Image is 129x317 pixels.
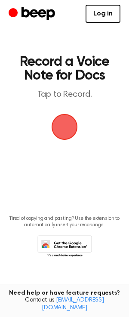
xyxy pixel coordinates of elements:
[5,297,124,312] span: Contact us
[9,6,57,22] a: Beep
[86,5,120,23] a: Log in
[52,114,77,140] img: Beep Logo
[15,55,114,83] h1: Record a Voice Note for Docs
[7,215,122,228] p: Tired of copying and pasting? Use the extension to automatically insert your recordings.
[15,89,114,100] p: Tap to Record.
[42,297,104,311] a: [EMAIL_ADDRESS][DOMAIN_NAME]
